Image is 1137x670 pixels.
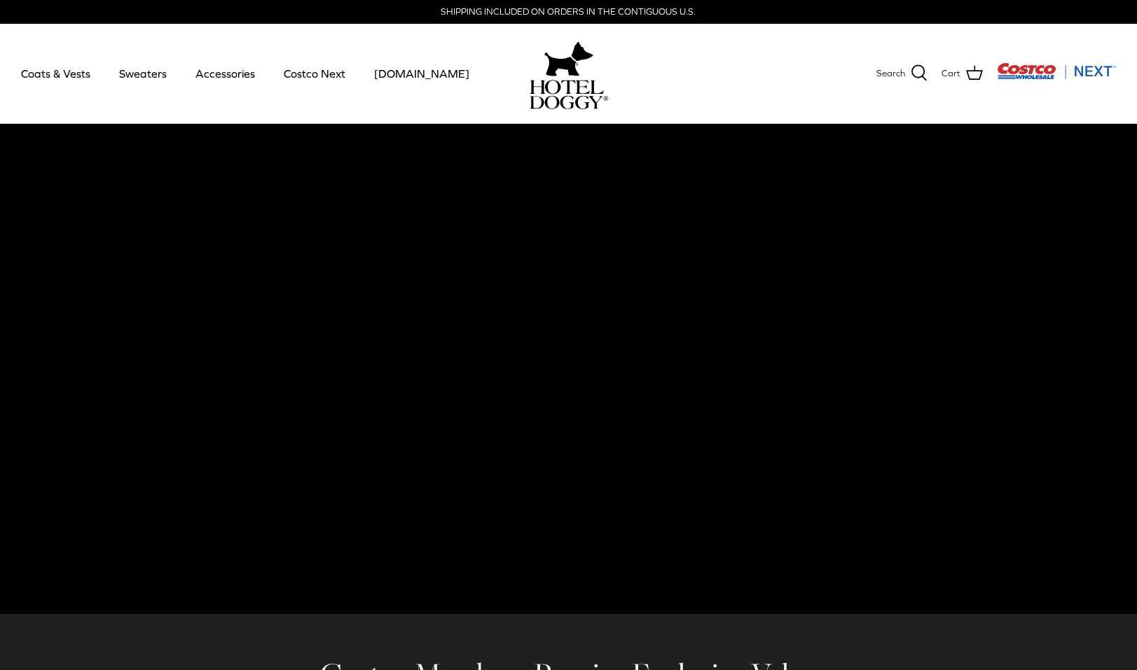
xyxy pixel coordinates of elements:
a: Sweaters [106,50,179,97]
a: Visit Costco Next [997,71,1116,82]
img: Costco Next [997,62,1116,80]
a: Accessories [183,50,268,97]
a: [DOMAIN_NAME] [361,50,482,97]
a: hoteldoggy.com hoteldoggycom [530,38,608,109]
span: Search [876,67,905,81]
a: Costco Next [271,50,358,97]
img: hoteldoggycom [530,80,608,109]
a: Search [876,64,928,83]
a: Coats & Vests [8,50,103,97]
img: hoteldoggy.com [544,38,593,80]
a: Cart [942,64,983,83]
span: Cart [942,67,960,81]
